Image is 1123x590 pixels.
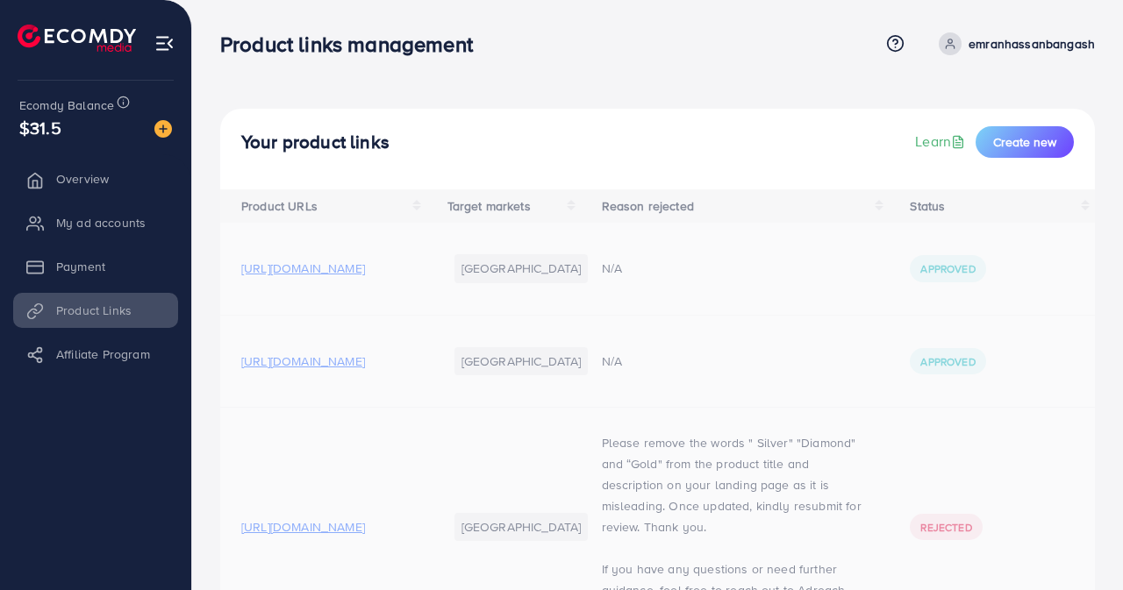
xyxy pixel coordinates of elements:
[18,25,136,52] img: logo
[993,133,1056,151] span: Create new
[154,33,175,53] img: menu
[220,32,487,57] h3: Product links management
[976,126,1074,158] button: Create new
[969,33,1095,54] p: emranhassanbangash
[19,115,61,140] span: $31.5
[932,32,1095,55] a: emranhassanbangash
[915,132,969,152] a: Learn
[19,96,114,114] span: Ecomdy Balance
[154,120,172,138] img: image
[241,132,390,153] h4: Your product links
